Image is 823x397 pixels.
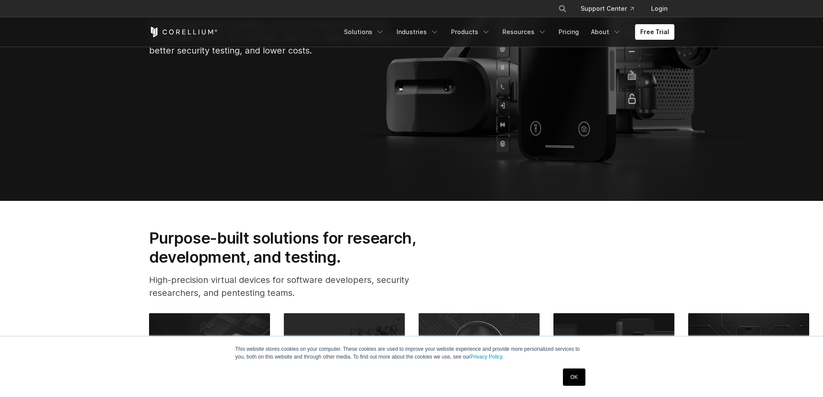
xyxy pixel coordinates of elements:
[586,24,626,40] a: About
[470,354,504,360] a: Privacy Policy.
[555,1,570,16] button: Search
[235,345,588,361] p: This website stores cookies on your computer. These cookies are used to improve your website expe...
[339,24,390,40] a: Solutions
[563,368,585,386] a: OK
[284,313,405,388] img: Mobile Vulnerability Research
[574,1,641,16] a: Support Center
[149,229,444,267] h2: Purpose-built solutions for research, development, and testing.
[149,273,444,299] p: High-precision virtual devices for software developers, security researchers, and pentesting teams.
[548,1,674,16] div: Navigation Menu
[553,313,674,388] img: IoT DevOps
[688,313,809,388] img: Mobile App DevOps
[635,24,674,40] a: Free Trial
[149,313,270,388] img: Mobile App Pentesting
[446,24,496,40] a: Products
[391,24,444,40] a: Industries
[644,1,674,16] a: Login
[149,27,218,37] a: Corellium Home
[553,24,584,40] a: Pricing
[339,24,674,40] div: Navigation Menu
[419,313,540,388] img: Malware & Threat Research
[497,24,552,40] a: Resources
